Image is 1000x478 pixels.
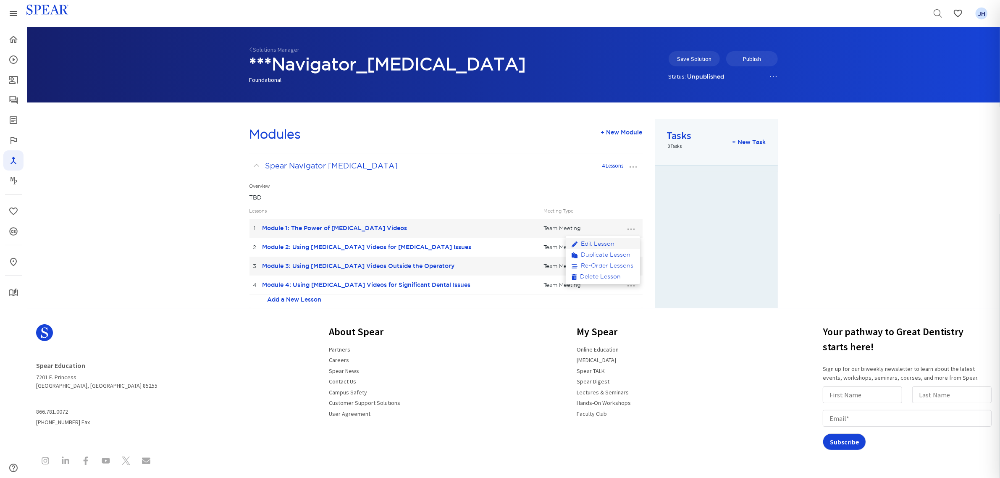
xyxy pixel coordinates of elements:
a: Spear Education on LinkedIn [56,452,75,472]
a: Favorites [971,3,992,24]
a: Spear Digest [3,110,24,130]
a: … [769,70,778,83]
p: TBD [249,193,643,202]
button: Save Solution [669,51,720,66]
a: Search [928,3,948,24]
input: Last Name [912,386,992,403]
div: 4 Lessons [602,162,624,170]
a: Help [3,458,24,478]
h2: Modules [249,128,301,141]
a: In-Person & Virtual [3,252,24,272]
a: User Agreement [324,407,375,421]
a: Spear Navigator [MEDICAL_DATA]4 Lessons [249,156,624,176]
td: Team Meeting [541,276,619,294]
a: Spear Products [3,3,24,24]
a: CE Credits [3,221,24,242]
a: Spear Education on YouTube [97,452,115,472]
span: Foundational [249,76,282,84]
p: Sign up for our biweekly newsletter to learn about the latest events, workshops, seminars, course... [823,365,995,382]
a: Navigator Pro [3,150,24,171]
input: Subscribe [823,433,866,450]
a: My Study Club [3,283,24,303]
td: 1 [249,219,260,238]
td: Team Meeting [541,257,619,276]
svg: Spear Logo [36,324,53,341]
a: Faculty Club Elite [3,130,24,150]
h3: Your pathway to Great Dentistry starts here! [823,321,995,358]
th: Lessons [249,204,542,219]
a: Spear Education on Facebook [76,452,95,472]
a: Re-Order Lessons [566,260,640,271]
a: Add a New Lesson [268,295,322,304]
button: Publish [726,51,778,66]
a: Spear Talk [3,90,24,110]
h3: Tasks [667,130,692,141]
a: Campus Safety [324,385,372,399]
td: 4 [249,276,260,294]
button: … [624,159,643,173]
a: Courses [3,50,24,70]
input: First Name [823,386,902,403]
h5: Overview [249,184,643,189]
td: 3 [249,257,260,276]
a: [MEDICAL_DATA] [572,353,622,367]
h1: ***Navigator_[MEDICAL_DATA] [249,53,643,76]
a: Spear Education on Instagram [36,452,55,472]
a: 866.781.0072 [36,405,73,419]
a: Favorites [3,201,24,221]
a: Module 1: The Power of [MEDICAL_DATA] Videos [262,225,407,231]
td: Team Meeting [541,238,619,257]
a: Spear News [324,364,364,378]
th: Meeting Type [541,204,619,219]
a: Solutions Manager [249,46,300,53]
strong: Unpublished [688,73,724,80]
a: Customer Support Solutions [324,396,405,410]
span: JH [976,8,988,20]
span: Spear Navigator [MEDICAL_DATA] [265,162,398,170]
a: Spear Education [36,358,90,373]
span: + New Module [601,129,643,136]
a: Module 4: Using [MEDICAL_DATA] Videos for Significant Dental Issues [262,281,470,288]
a: Hands-On Workshops [572,396,636,410]
span: Status: [669,73,686,80]
td: 2 [249,238,260,257]
ul: … [565,236,640,284]
input: Email* [823,410,992,427]
a: Partners [324,342,355,357]
address: 7201 E. Princess [GEOGRAPHIC_DATA], [GEOGRAPHIC_DATA] 85255 [36,358,157,390]
a: Module 3: Using [MEDICAL_DATA] Videos Outside the Operatory [262,263,454,269]
a: Home [3,29,24,50]
a: Spear Logo [36,321,157,351]
a: Duplicate Lesson [566,249,640,260]
td: Team Meeting [541,219,619,238]
a: Lectures & Seminars [572,385,634,399]
p: 0 Tasks [667,143,692,150]
a: Online Education [572,342,624,357]
a: Patient Education [3,70,24,90]
h3: About Spear [324,321,405,343]
a: Module 2: Using [MEDICAL_DATA] Videos for [MEDICAL_DATA] Issues [262,244,471,250]
a: Edit Lesson [566,238,640,249]
h3: My Spear [572,321,636,343]
a: Spear Education on X [117,452,135,472]
button: … [622,221,640,235]
a: Masters Program [3,171,24,191]
div: + New Task [732,138,766,146]
a: Spear Digest [572,374,615,389]
a: Faculty Club [572,407,612,421]
a: Spear TALK [572,364,610,378]
a: Careers [324,353,354,367]
a: Favorites [948,3,968,24]
button: … [622,278,640,292]
a: Contact Spear Education [137,452,155,472]
a: Contact Us [324,374,361,389]
a: Delete Lesson [566,271,640,282]
span: [PHONE_NUMBER] Fax [36,405,157,426]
